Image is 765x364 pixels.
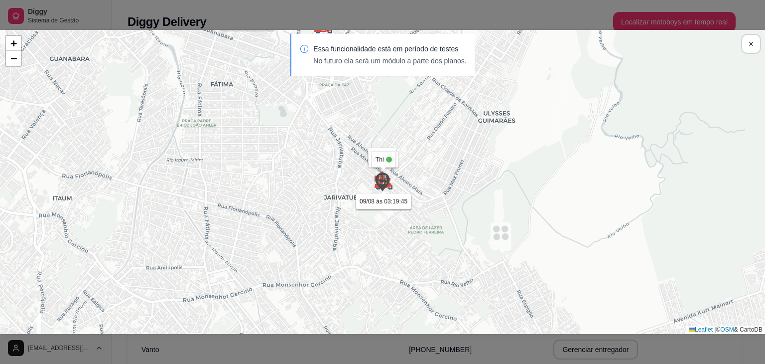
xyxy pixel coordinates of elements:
[714,326,716,333] span: |
[313,56,466,66] p: No futuro ela será um módulo a parte dos planos.
[374,171,393,190] img: Marker
[313,44,466,54] p: Essa funcionalidade está em período de testes
[689,326,713,333] a: Leaflet
[373,172,392,192] img: Marker
[686,326,765,334] div: © & CartoDB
